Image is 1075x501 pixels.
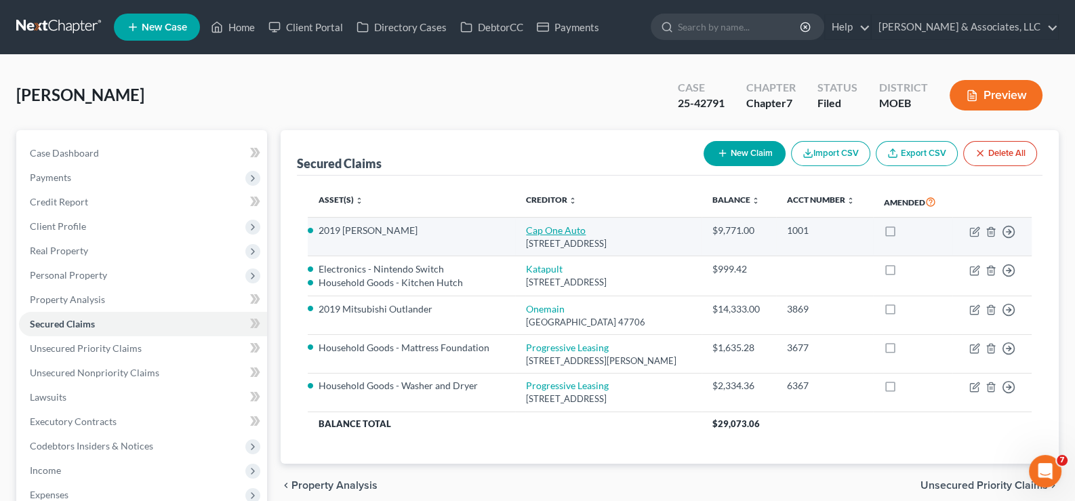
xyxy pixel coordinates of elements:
[526,276,690,289] div: [STREET_ADDRESS]
[30,416,117,427] span: Executory Contracts
[526,224,586,236] a: Cap One Auto
[30,196,88,207] span: Credit Report
[712,302,765,316] div: $14,333.00
[712,418,760,429] span: $29,073.06
[752,197,760,205] i: unfold_more
[920,480,1059,491] button: Unsecured Priority Claims chevron_right
[30,220,86,232] span: Client Profile
[879,80,928,96] div: District
[453,15,530,39] a: DebtorCC
[526,195,577,205] a: Creditor unfold_more
[30,489,68,500] span: Expenses
[319,195,363,205] a: Asset(s) unfold_more
[30,464,61,476] span: Income
[704,141,786,166] button: New Claim
[791,141,870,166] button: Import CSV
[712,379,765,393] div: $2,334.36
[712,341,765,355] div: $1,635.28
[319,341,505,355] li: Household Goods - Mattress Foundation
[530,15,606,39] a: Payments
[319,262,505,276] li: Electronics - Nintendo Switch
[19,385,267,409] a: Lawsuits
[526,393,690,405] div: [STREET_ADDRESS]
[526,303,565,315] a: Onemain
[16,85,144,104] span: [PERSON_NAME]
[19,361,267,385] a: Unsecured Nonpriority Claims
[291,480,378,491] span: Property Analysis
[873,186,953,218] th: Amended
[204,15,262,39] a: Home
[879,96,928,111] div: MOEB
[787,341,862,355] div: 3677
[920,480,1048,491] span: Unsecured Priority Claims
[319,224,505,237] li: 2019 [PERSON_NAME]
[950,80,1042,111] button: Preview
[19,409,267,434] a: Executory Contracts
[30,318,95,329] span: Secured Claims
[355,197,363,205] i: unfold_more
[825,15,870,39] a: Help
[281,480,291,491] i: chevron_left
[30,342,142,354] span: Unsecured Priority Claims
[678,80,725,96] div: Case
[30,440,153,452] span: Codebtors Insiders & Notices
[787,302,862,316] div: 3869
[30,294,105,305] span: Property Analysis
[297,155,382,172] div: Secured Claims
[1057,455,1068,466] span: 7
[678,96,725,111] div: 25-42791
[847,197,855,205] i: unfold_more
[876,141,958,166] a: Export CSV
[712,262,765,276] div: $999.42
[30,245,88,256] span: Real Property
[30,269,107,281] span: Personal Property
[712,224,765,237] div: $9,771.00
[872,15,1058,39] a: [PERSON_NAME] & Associates, LLC
[19,312,267,336] a: Secured Claims
[19,287,267,312] a: Property Analysis
[308,412,702,436] th: Balance Total
[30,367,159,378] span: Unsecured Nonpriority Claims
[526,355,690,367] div: [STREET_ADDRESS][PERSON_NAME]
[319,276,505,289] li: Household Goods - Kitchen Hutch
[142,22,187,33] span: New Case
[281,480,378,491] button: chevron_left Property Analysis
[817,96,857,111] div: Filed
[712,195,760,205] a: Balance unfold_more
[787,224,862,237] div: 1001
[786,96,792,109] span: 7
[746,96,796,111] div: Chapter
[19,141,267,165] a: Case Dashboard
[526,380,609,391] a: Progressive Leasing
[262,15,350,39] a: Client Portal
[1029,455,1061,487] iframe: Intercom live chat
[678,14,802,39] input: Search by name...
[526,237,690,250] div: [STREET_ADDRESS]
[787,195,855,205] a: Acct Number unfold_more
[30,391,66,403] span: Lawsuits
[526,316,690,329] div: [GEOGRAPHIC_DATA] 47706
[746,80,796,96] div: Chapter
[30,172,71,183] span: Payments
[30,147,99,159] span: Case Dashboard
[569,197,577,205] i: unfold_more
[963,141,1037,166] button: Delete All
[526,263,563,275] a: Katapult
[817,80,857,96] div: Status
[19,336,267,361] a: Unsecured Priority Claims
[319,379,505,393] li: Household Goods - Washer and Dryer
[350,15,453,39] a: Directory Cases
[319,302,505,316] li: 2019 Mitsubishi Outlander
[787,379,862,393] div: 6367
[19,190,267,214] a: Credit Report
[526,342,609,353] a: Progressive Leasing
